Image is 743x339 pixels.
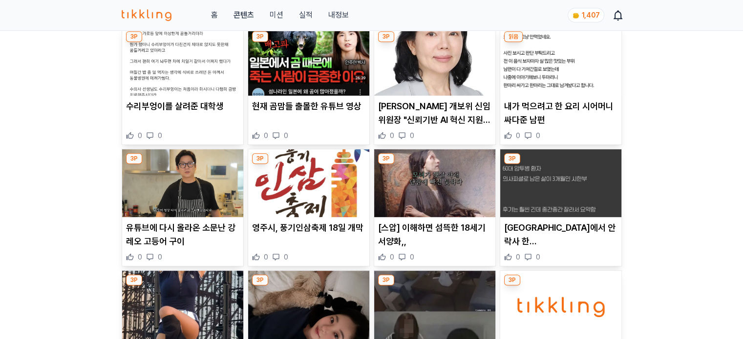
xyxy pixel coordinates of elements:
[122,149,244,267] div: 3P 유튜브에 다시 올라온 소문난 강레오 고등어 구이 유튜브에 다시 올라온 소문난 강레오 고등어 구이 0 0
[504,275,520,285] div: 3P
[138,131,142,140] span: 0
[126,275,142,285] div: 3P
[126,31,142,42] div: 3P
[252,100,365,113] p: 현재 곰맘들 출몰한 유튜브 영상
[378,275,394,285] div: 3P
[500,27,621,96] img: 내가 먹으려고 한 요리 시어머니 싸다준 남편
[374,149,496,267] div: 3P [스압] 이해하면 섬뜩한 18세기 서양화,, [스압] 이해하면 섬뜩한 18세기 서양화,, 0 0
[582,11,600,19] span: 1,407
[284,131,288,140] span: 0
[374,271,495,339] img: 키스오브라이프 쥴리-베리베리 강민, 황당 열애설에 휘말려…'유출 CCTV' 속 남성, 강민 아닌 것으로 확인
[158,131,162,140] span: 0
[126,221,239,248] p: 유튜브에 다시 올라온 소문난 강레오 고등어 구이
[568,8,602,22] a: coin 1,407
[252,221,365,235] p: 영주시, 풍기인삼축제 18일 개막
[252,275,268,285] div: 3P
[374,27,495,96] img: 송경희 개보위 신임 위원장 "신뢰기반 AI 혁신 지원 위해 최선 다할 것"
[328,9,348,21] a: 내정보
[378,221,491,248] p: [스압] 이해하면 섬뜩한 18세기 서양화,,
[378,31,394,42] div: 3P
[572,12,580,20] img: coin
[122,27,244,145] div: 3P 수리부엉이를 살려준 대학생 수리부엉이를 살려준 대학생 0 0
[500,149,621,218] img: 스위스에서 안락사 한 한국인..
[504,221,617,248] p: [GEOGRAPHIC_DATA]에서 안락사 한 [DEMOGRAPHIC_DATA]..
[248,27,370,145] div: 3P 현재 곰맘들 출몰한 유튜브 영상 현재 곰맘들 출몰한 유튜브 영상 0 0
[126,100,239,113] p: 수리부엉이를 살려준 대학생
[500,271,621,339] img: 18년 전 박은빈과 유승호
[378,153,394,164] div: 3P
[252,31,268,42] div: 3P
[122,271,243,339] img: '어둠의 아이유' 비비 몸매 고화질
[536,131,540,140] span: 0
[516,252,520,262] span: 0
[298,9,312,21] a: 실적
[248,149,369,218] img: 영주시, 풍기인삼축제 18일 개막
[378,100,491,127] p: [PERSON_NAME] 개보위 신임 위원장 "신뢰기반 AI 혁신 지원 위해 최선 다할 것"
[410,131,414,140] span: 0
[516,131,520,140] span: 0
[390,252,394,262] span: 0
[252,153,268,164] div: 3P
[264,131,268,140] span: 0
[122,27,243,96] img: 수리부엉이를 살려준 대학생
[284,252,288,262] span: 0
[264,252,268,262] span: 0
[504,100,617,127] p: 내가 먹으려고 한 요리 시어머니 싸다준 남편
[122,9,172,21] img: 티끌링
[504,153,520,164] div: 3P
[504,31,523,42] div: 읽음
[122,149,243,218] img: 유튜브에 다시 올라온 소문난 강레오 고등어 구이
[500,27,622,145] div: 읽음 내가 먹으려고 한 요리 시어머니 싸다준 남편 내가 먹으려고 한 요리 시어머니 싸다준 남편 0 0
[138,252,142,262] span: 0
[248,149,370,267] div: 3P 영주시, 풍기인삼축제 18일 개막 영주시, 풍기인삼축제 18일 개막 0 0
[211,9,217,21] a: 홈
[248,271,369,339] img: 김사랑 "강쥐랑 뻗음…연휴 길어도 힘드네"[★핫픽]
[126,153,142,164] div: 3P
[248,27,369,96] img: 현재 곰맘들 출몰한 유튜브 영상
[269,9,283,21] button: 미션
[158,252,162,262] span: 0
[233,9,254,21] a: 콘텐츠
[536,252,540,262] span: 0
[500,149,622,267] div: 3P 스위스에서 안락사 한 한국인.. [GEOGRAPHIC_DATA]에서 안락사 한 [DEMOGRAPHIC_DATA].. 0 0
[410,252,414,262] span: 0
[390,131,394,140] span: 0
[374,149,495,218] img: [스압] 이해하면 섬뜩한 18세기 서양화,,
[374,27,496,145] div: 3P 송경희 개보위 신임 위원장 "신뢰기반 AI 혁신 지원 위해 최선 다할 것" [PERSON_NAME] 개보위 신임 위원장 "신뢰기반 AI 혁신 지원 위해 최선 다할 것" 0 0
